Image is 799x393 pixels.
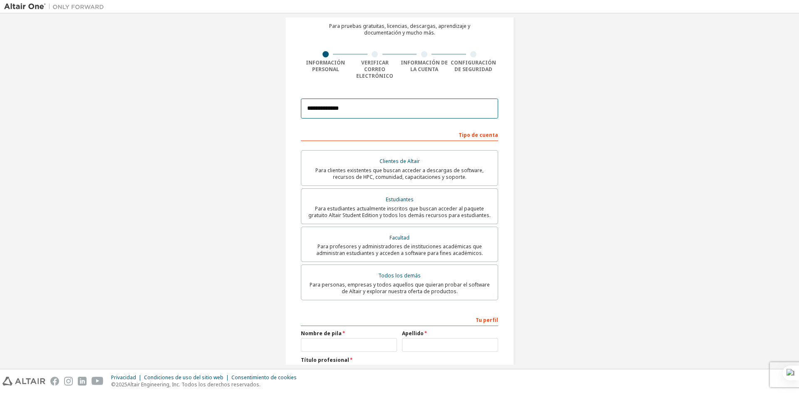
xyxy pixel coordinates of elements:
[64,377,73,386] img: instagram.svg
[4,2,108,11] img: Altair Uno
[380,158,420,165] font: Clientes de Altair
[78,377,87,386] img: linkedin.svg
[301,356,349,363] font: Título profesional
[111,374,136,381] font: Privacidad
[116,381,127,388] font: 2025
[231,374,297,381] font: Consentimiento de cookies
[301,330,342,337] font: Nombre de pila
[308,205,491,219] font: Para estudiantes actualmente inscritos que buscan acceder al paquete gratuito Altair Student Edit...
[50,377,59,386] img: facebook.svg
[459,131,498,138] font: Tipo de cuenta
[356,59,393,79] font: Verificar correo electrónico
[111,381,116,388] font: ©
[2,377,45,386] img: altair_logo.svg
[401,59,448,73] font: Información de la cuenta
[476,316,498,324] font: Tu perfil
[451,59,496,73] font: Configuración de seguridad
[386,196,414,203] font: Estudiantes
[316,243,483,257] font: Para profesores y administradores de instituciones académicas que administran estudiantes y acced...
[315,167,484,180] font: Para clientes existentes que buscan acceder a descargas de software, recursos de HPC, comunidad, ...
[390,234,409,241] font: Facultad
[378,272,421,279] font: Todos los demás
[306,59,345,73] font: Información personal
[144,374,223,381] font: Condiciones de uso del sitio web
[329,22,470,30] font: Para pruebas gratuitas, licencias, descargas, aprendizaje y
[310,281,490,295] font: Para personas, empresas y todos aquellos que quieran probar el software de Altair y explorar nues...
[364,29,435,36] font: documentación y mucho más.
[127,381,261,388] font: Altair Engineering, Inc. Todos los derechos reservados.
[402,330,424,337] font: Apellido
[92,377,104,386] img: youtube.svg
